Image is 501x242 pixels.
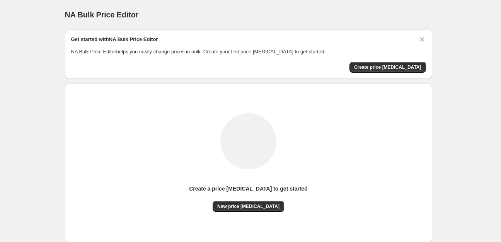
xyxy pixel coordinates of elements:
[217,203,279,210] span: New price [MEDICAL_DATA]
[354,64,421,70] span: Create price [MEDICAL_DATA]
[71,36,158,43] h2: Get started with NA Bulk Price Editor
[418,36,426,43] button: Dismiss card
[65,10,139,19] span: NA Bulk Price Editor
[349,62,426,73] button: Create price change job
[71,48,426,56] p: NA Bulk Price Editor helps you easily change prices in bulk. Create your first price [MEDICAL_DAT...
[189,185,308,193] p: Create a price [MEDICAL_DATA] to get started
[213,201,284,212] button: New price [MEDICAL_DATA]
